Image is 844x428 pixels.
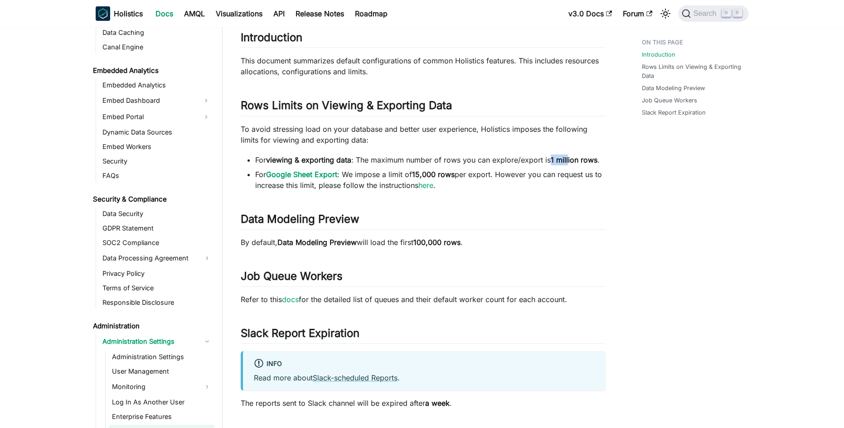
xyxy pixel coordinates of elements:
[87,27,223,428] nav: Docs sidebar
[90,193,214,206] a: Security & Compliance
[109,365,214,378] a: User Management
[642,50,675,59] a: Introduction
[678,5,748,22] button: Search (Command+K)
[100,296,214,309] a: Responsible Disclosure
[241,269,606,287] h2: Job Queue Workers
[100,282,214,294] a: Terms of Service
[551,155,597,164] strong: 1 million rows
[349,6,393,21] a: Roadmap
[90,64,214,77] a: Embedded Analytics
[277,238,357,247] strong: Data Modeling Preview
[100,140,214,153] a: Embed Workers
[733,9,742,17] kbd: K
[313,373,398,382] a: Slack-scheduled Reports
[198,93,214,108] button: Expand sidebar category 'Embed Dashboard'
[100,251,214,265] a: Data Processing Agreement
[100,267,214,280] a: Privacy Policy
[268,6,290,21] a: API
[241,294,606,305] p: Refer to this for the detailed list of queues and their default worker count for each account.
[282,295,299,304] a: docs
[109,396,214,409] a: Log In As Another User
[241,327,606,344] h2: Slack Report Expiration
[96,6,110,21] img: Holistics
[617,6,658,21] a: Forum
[90,320,214,332] a: Administration
[241,55,606,77] p: This document summarizes default configurations of common Holistics features. This includes resou...
[150,6,179,21] a: Docs
[255,154,606,165] li: For : The maximum number of rows you can explore/export is .
[425,399,450,408] strong: a week
[254,358,595,370] div: info
[241,237,606,248] p: By default, will load the first .
[179,6,210,21] a: AMQL
[290,6,349,21] a: Release Notes
[266,155,351,164] strong: viewing & exporting data
[642,63,743,80] a: Rows Limits on Viewing & Exporting Data
[100,126,214,139] a: Dynamic Data Sources
[642,96,697,105] a: Job Queue Workers
[722,9,731,17] kbd: ⌘
[109,380,214,394] a: Monitoring
[100,222,214,235] a: GDPR Statement
[418,181,433,190] a: here
[642,108,706,117] a: Slack Report Expiration
[241,31,606,48] h2: Introduction
[100,110,198,124] a: Embed Portal
[266,170,337,179] a: Google Sheet Export
[114,8,143,19] b: Holistics
[100,169,214,182] a: FAQs
[100,207,214,220] a: Data Security
[241,398,606,409] p: The reports sent to Slack channel will be expired after .
[100,334,214,349] a: Administration Settings
[100,155,214,168] a: Security
[100,79,214,91] a: Embedded Analytics
[241,99,606,116] h2: Rows Limits on Viewing & Exporting Data
[658,6,673,21] button: Switch between dark and light mode (currently light mode)
[198,110,214,124] button: Expand sidebar category 'Embed Portal'
[100,41,214,53] a: Canal Engine
[96,6,143,21] a: HolisticsHolistics
[255,169,606,191] li: For : We impose a limit of per export. However you can request us to increase this limit, please ...
[100,26,214,39] a: Data Caching
[100,93,198,108] a: Embed Dashboard
[413,238,461,247] strong: 100,000 rows
[241,212,606,230] h2: Data Modeling Preview
[109,351,214,363] a: Administration Settings
[563,6,617,21] a: v3.0 Docs
[100,236,214,249] a: SOC2 Compliance
[241,124,606,145] p: To avoid stressing load on your database and better user experience, Holistics imposes the follow...
[210,6,268,21] a: Visualizations
[691,10,722,18] span: Search
[412,170,455,179] strong: 15,000 rows
[254,372,595,383] p: Read more about .
[642,84,705,92] a: Data Modeling Preview
[109,410,214,423] a: Enterprise Features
